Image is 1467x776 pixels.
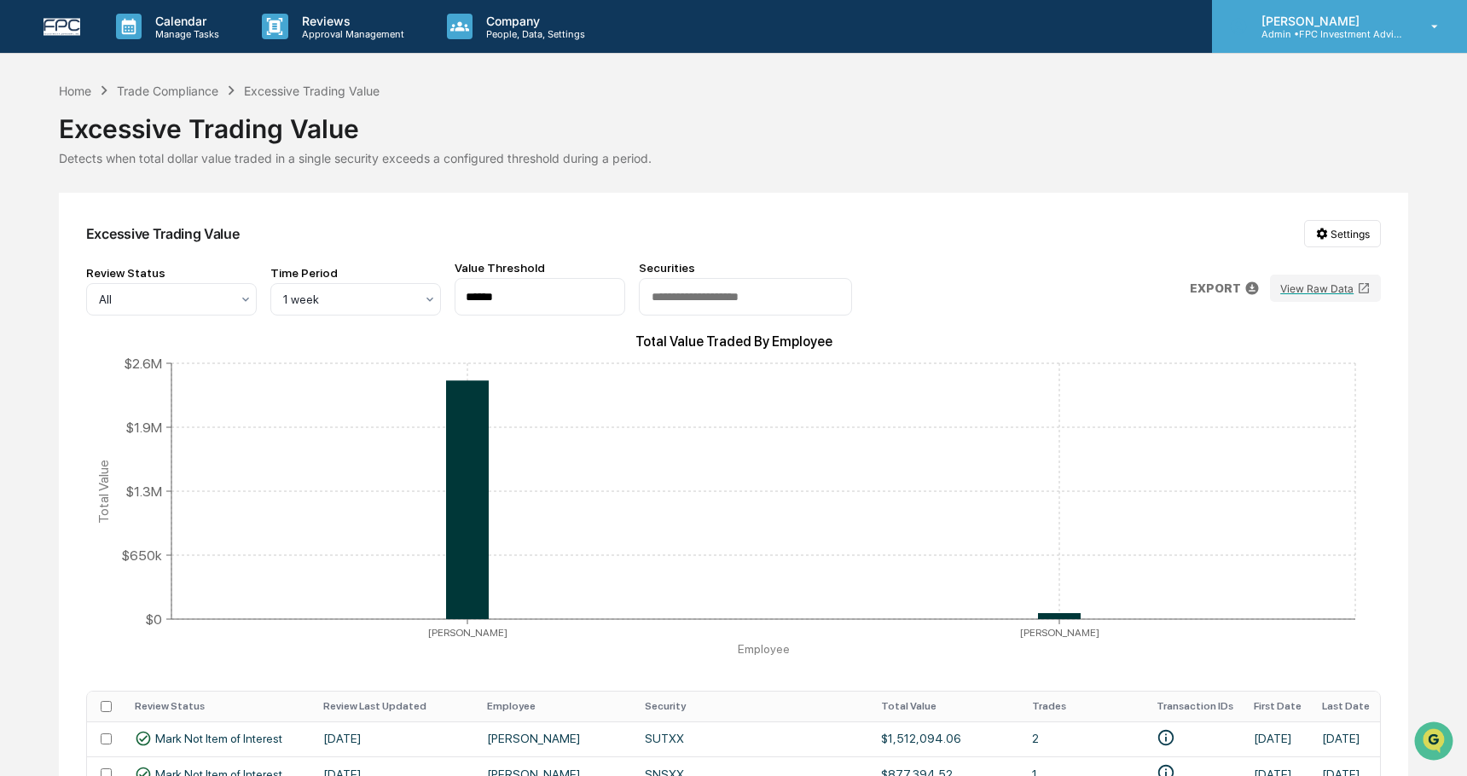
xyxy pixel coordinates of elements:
div: Home [59,84,91,98]
span: Attestations [141,215,212,232]
p: Company [473,14,594,28]
p: Manage Tasks [142,28,228,40]
tspan: $650k [121,547,162,563]
a: Powered byPylon [120,288,206,302]
a: 🖐️Preclearance [10,208,117,239]
button: Start new chat [290,136,310,156]
div: 🗄️ [124,217,137,230]
td: [PERSON_NAME] [477,721,635,756]
svg: • Plaid-pMQOyoy9YnCLme6VNPwZhVzMVEZPpxH4dRaxO • Plaid-VE3b4R4Lvjs7gr58PqwXSpA6deYykjHjqZ4vJ [1157,728,1175,747]
td: [DATE] [1312,721,1380,756]
th: Trades [1022,692,1146,721]
th: Last Date [1312,692,1380,721]
span: Data Lookup [34,247,107,264]
div: Start new chat [58,130,280,148]
tspan: $1.3M [125,483,162,499]
th: Review Status [125,692,313,721]
div: Excessive Trading Value [59,100,1408,144]
td: 2 [1022,721,1146,756]
span: Preclearance [34,215,110,232]
div: Detects when total dollar value traded in a single security exceeds a configured threshold during... [59,151,1408,165]
div: Excessive Trading Value [86,225,240,242]
p: People, Data, Settings [473,28,594,40]
tspan: Employee [737,642,789,656]
tspan: Total Value [95,459,111,523]
iframe: Open customer support [1412,720,1458,766]
tspan: $2.6M [124,355,162,371]
div: Review Status [86,266,257,280]
th: Total Value [871,692,1022,721]
tspan: $0 [145,611,162,627]
td: [DATE] [313,721,477,756]
tspan: $1.9M [125,419,162,435]
th: Security [635,692,871,721]
td: [DATE] [1244,721,1312,756]
td: $1,512,094.06 [871,721,1022,756]
div: Trade Compliance [117,84,218,98]
text: Total Value Traded By Employee [635,333,832,350]
tspan: [PERSON_NAME] [427,626,507,638]
p: How can we help? [17,36,310,63]
p: Admin • FPC Investment Advisory [1248,28,1406,40]
p: EXPORT [1190,281,1241,295]
p: Calendar [142,14,228,28]
th: First Date [1244,692,1312,721]
img: 1746055101610-c473b297-6a78-478c-a979-82029cc54cd1 [17,130,48,161]
th: Employee [477,692,635,721]
p: Reviews [288,14,413,28]
div: Time Period [270,266,441,280]
div: Excessive Trading Value [244,84,380,98]
th: Review Last Updated [313,692,477,721]
div: Value Threshold [455,261,625,275]
div: 🔎 [17,249,31,263]
td: SUTXX [635,721,871,756]
th: Transaction IDs [1146,692,1244,721]
button: View Raw Data [1270,275,1381,302]
div: Securities [639,261,852,275]
div: 🖐️ [17,217,31,230]
button: Settings [1304,220,1381,247]
span: Mark Not Item of Interest [155,732,282,745]
span: Pylon [170,289,206,302]
div: We're available if you need us! [58,148,216,161]
p: Approval Management [288,28,413,40]
a: 🔎Data Lookup [10,240,114,271]
img: logo [41,16,82,37]
p: [PERSON_NAME] [1248,14,1406,28]
tspan: [PERSON_NAME] [1019,626,1099,638]
a: 🗄️Attestations [117,208,218,239]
